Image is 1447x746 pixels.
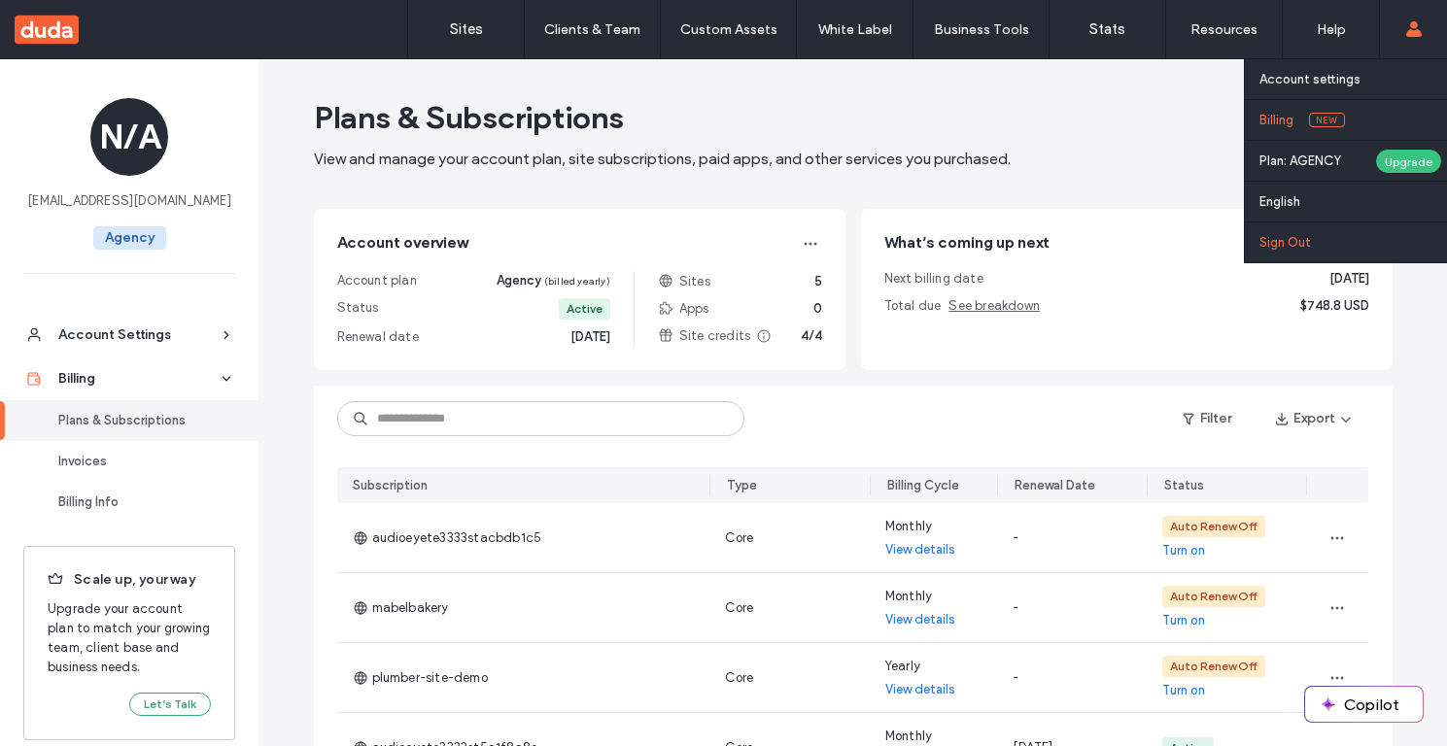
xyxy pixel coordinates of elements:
span: 4/4 [801,326,822,346]
button: Let’s Talk [129,693,211,716]
span: What’s coming up next [884,233,1050,252]
span: New [1309,113,1345,127]
span: mabelbakery [353,598,449,618]
label: Resources [1190,21,1258,38]
a: Turn on [1162,541,1205,560]
span: 5 [814,272,822,291]
span: Core [725,530,753,545]
span: Next billing date [884,269,983,288]
label: Clients & Team [544,21,640,38]
label: Help [1317,21,1346,38]
span: Core [725,600,753,615]
div: Plans & Subscriptions [58,411,218,430]
span: [DATE] [570,327,610,347]
div: Billing Info [58,492,218,512]
div: Account Settings [58,325,218,345]
div: Invoices [58,452,218,471]
span: (billed yearly) [544,275,610,288]
label: Business Tools [934,21,1029,38]
div: Upgrade [1375,149,1442,174]
label: Sites [450,20,483,38]
a: Account settings [1259,59,1447,99]
button: Give Feedback [1242,139,1393,170]
span: 0 [813,299,822,319]
span: Yearly [885,657,920,676]
label: English [1259,194,1300,209]
span: Monthly [885,727,932,746]
span: - [1013,670,1018,685]
span: Upgrade your account plan to match your growing team, client base and business needs. [48,599,211,677]
label: Plan: AGENCY [1259,153,1375,168]
div: N/A [90,98,168,176]
div: Type [727,476,757,495]
a: View details [885,610,955,629]
span: Account plan [337,271,417,290]
span: Account overview [337,232,467,255]
div: Renewal Date [1015,476,1095,495]
span: Scale up, your way [48,570,211,592]
span: plumber-site-demo [353,668,488,688]
a: Sign Out [1259,222,1447,262]
div: Subscription [353,476,428,495]
a: Turn on [1162,681,1205,700]
label: White Label [818,21,892,38]
label: Sign Out [1259,235,1311,250]
span: [EMAIL_ADDRESS][DOMAIN_NAME] [27,191,231,211]
span: Site credits [658,326,772,346]
span: Apps [658,299,709,319]
div: Auto Renew Off [1170,658,1258,675]
span: See breakdown [948,298,1040,313]
div: Auto Renew Off [1170,518,1258,535]
span: Total due [884,296,1040,316]
span: Sites [658,272,710,291]
button: Export [1258,403,1369,434]
label: Custom Assets [680,21,777,38]
span: Agency [93,226,166,250]
span: audioeyete3333stacbdb1c5 [353,528,542,548]
label: Account settings [1259,72,1361,86]
span: - [1013,530,1018,545]
label: Stats [1089,20,1125,38]
button: Copilot [1305,687,1423,722]
label: Billing [1259,113,1293,127]
a: View details [885,540,955,559]
div: Active [567,300,603,318]
div: Billing [58,369,218,389]
span: View and manage your account plan, site subscriptions, paid apps, and other services you purchased. [314,150,1011,168]
div: Billing Cycle [887,476,959,495]
span: Plans & Subscriptions [314,98,624,137]
span: Monthly [885,587,932,606]
a: View details [885,680,955,699]
span: Renewal date [337,327,419,347]
span: - [1013,600,1018,615]
span: Agency [497,271,610,290]
span: Monthly [885,517,932,536]
span: [DATE] [1329,269,1369,288]
div: Status [1164,476,1204,495]
span: Status [337,298,379,320]
div: Auto Renew Off [1170,588,1258,605]
button: Filter [1163,403,1251,434]
span: $748.8 USD [1300,296,1369,316]
a: Turn on [1162,611,1205,630]
span: Core [725,670,753,685]
a: BillingNew [1259,100,1447,140]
